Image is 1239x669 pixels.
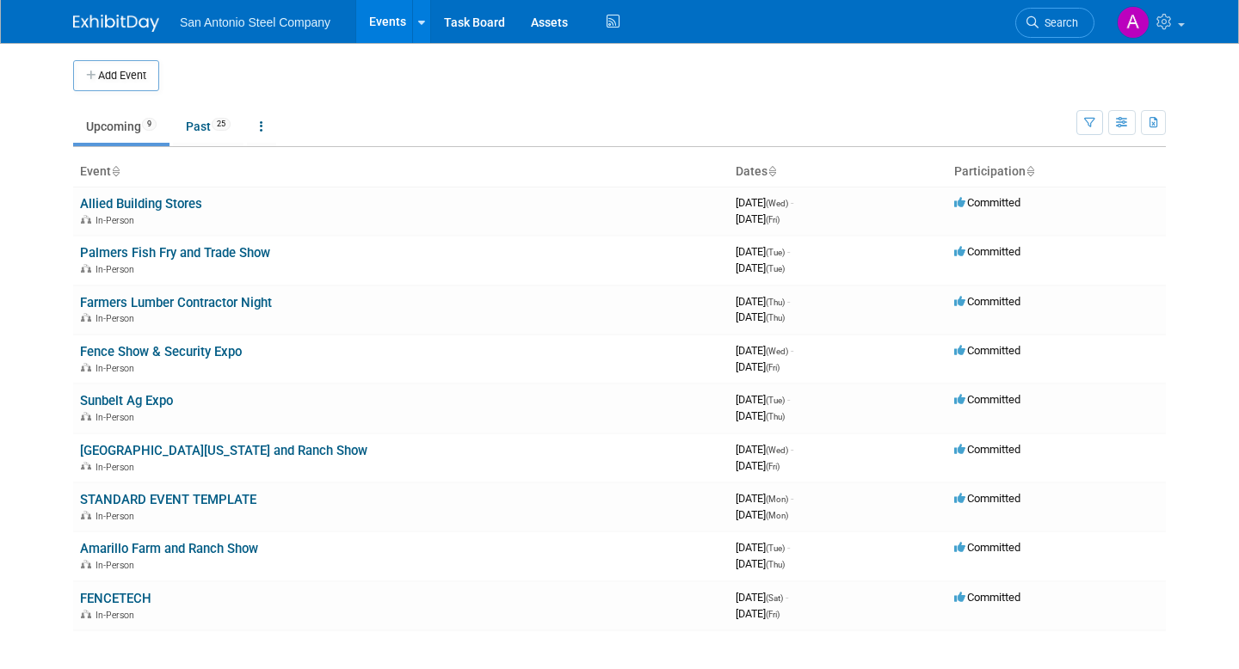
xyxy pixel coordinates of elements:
[736,245,790,258] span: [DATE]
[766,494,788,504] span: (Mon)
[766,462,780,471] span: (Fri)
[736,591,788,604] span: [DATE]
[80,245,270,261] a: Palmers Fish Fry and Trade Show
[786,591,788,604] span: -
[212,118,231,131] span: 25
[80,196,202,212] a: Allied Building Stores
[81,412,91,420] img: In-Person Event
[96,462,139,473] span: In-Person
[96,313,139,324] span: In-Person
[766,298,785,307] span: (Thu)
[954,344,1020,357] span: Committed
[81,215,91,224] img: In-Person Event
[1015,8,1094,38] a: Search
[73,15,159,32] img: ExhibitDay
[736,295,790,308] span: [DATE]
[80,295,272,310] a: Farmers Lumber Contractor Night
[1117,6,1150,39] img: Ashton Rugh
[954,295,1020,308] span: Committed
[736,607,780,620] span: [DATE]
[73,157,729,187] th: Event
[736,459,780,472] span: [DATE]
[736,541,790,554] span: [DATE]
[1026,164,1034,178] a: Sort by Participation Type
[96,412,139,423] span: In-Person
[80,591,151,606] a: FENCETECH
[766,264,785,273] span: (Tue)
[80,344,242,359] a: Fence Show & Security Expo
[766,215,780,224] span: (Fri)
[96,215,139,226] span: In-Person
[947,157,1166,187] th: Participation
[736,508,788,521] span: [DATE]
[80,393,173,408] a: Sunbelt Ag Expo
[787,245,790,258] span: -
[80,492,256,507] a: STANDARD EVENT TEMPLATE
[736,261,785,274] span: [DATE]
[766,313,785,322] span: (Thu)
[729,157,947,187] th: Dates
[787,393,790,406] span: -
[791,196,793,209] span: -
[766,445,788,455] span: (Wed)
[736,443,793,456] span: [DATE]
[96,363,139,374] span: In-Person
[736,310,785,323] span: [DATE]
[80,443,367,458] a: [GEOGRAPHIC_DATA][US_STATE] and Ranch Show
[766,412,785,421] span: (Thu)
[736,212,780,225] span: [DATE]
[81,313,91,322] img: In-Person Event
[736,393,790,406] span: [DATE]
[766,396,785,405] span: (Tue)
[736,196,793,209] span: [DATE]
[766,363,780,372] span: (Fri)
[787,541,790,554] span: -
[96,560,139,571] span: In-Person
[954,245,1020,258] span: Committed
[1039,16,1078,29] span: Search
[766,593,783,603] span: (Sat)
[73,60,159,91] button: Add Event
[954,443,1020,456] span: Committed
[791,492,793,505] span: -
[173,110,243,143] a: Past25
[81,511,91,519] img: In-Person Event
[111,164,120,178] a: Sort by Event Name
[142,118,157,131] span: 9
[81,363,91,371] img: In-Person Event
[73,110,170,143] a: Upcoming9
[954,196,1020,209] span: Committed
[180,15,330,29] span: San Antonio Steel Company
[954,591,1020,604] span: Committed
[80,541,258,556] a: Amarillo Farm and Ranch Show
[81,462,91,470] img: In-Person Event
[767,164,776,178] a: Sort by Start Date
[766,560,785,569] span: (Thu)
[766,610,780,619] span: (Fri)
[96,264,139,275] span: In-Person
[954,541,1020,554] span: Committed
[766,511,788,520] span: (Mon)
[791,344,793,357] span: -
[766,248,785,257] span: (Tue)
[81,264,91,273] img: In-Person Event
[954,492,1020,505] span: Committed
[766,347,788,356] span: (Wed)
[81,560,91,568] img: In-Person Event
[736,557,785,570] span: [DATE]
[766,199,788,208] span: (Wed)
[736,360,780,373] span: [DATE]
[96,511,139,522] span: In-Person
[954,393,1020,406] span: Committed
[736,344,793,357] span: [DATE]
[96,610,139,621] span: In-Person
[787,295,790,308] span: -
[736,409,785,422] span: [DATE]
[791,443,793,456] span: -
[766,543,785,553] span: (Tue)
[81,610,91,618] img: In-Person Event
[736,492,793,505] span: [DATE]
